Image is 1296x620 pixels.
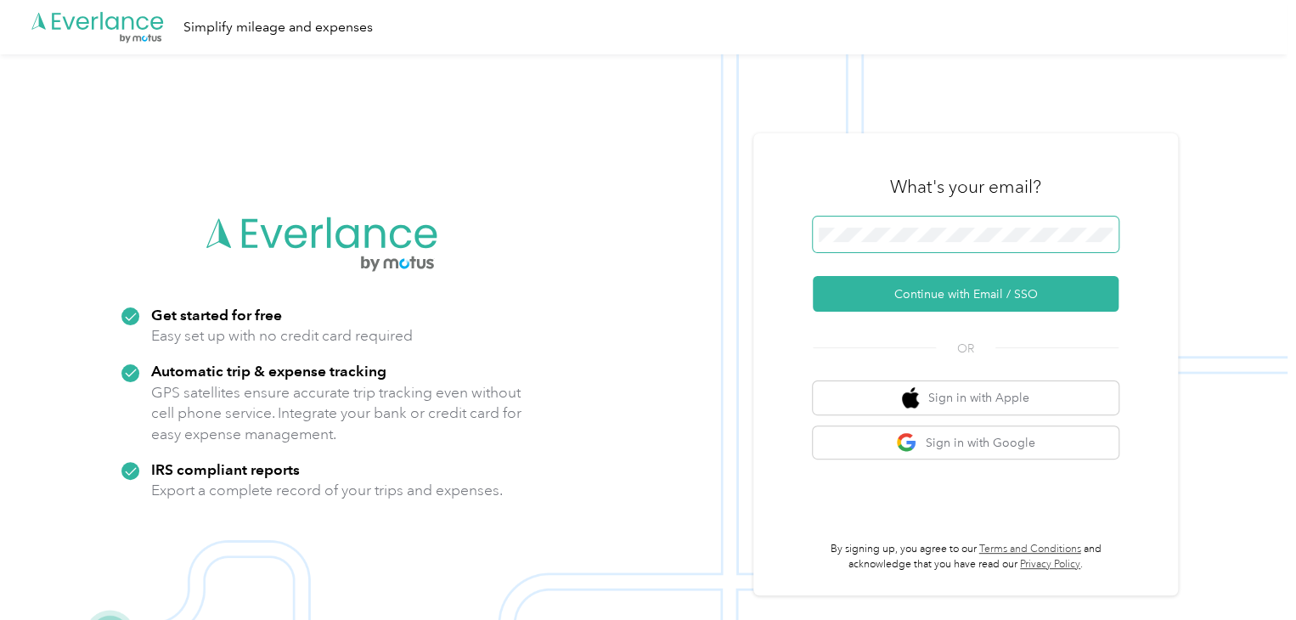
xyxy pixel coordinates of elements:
[813,426,1119,459] button: google logoSign in with Google
[936,340,995,358] span: OR
[151,362,386,380] strong: Automatic trip & expense tracking
[979,543,1081,555] a: Terms and Conditions
[813,542,1119,572] p: By signing up, you agree to our and acknowledge that you have read our .
[896,432,917,454] img: google logo
[813,276,1119,312] button: Continue with Email / SSO
[151,382,522,445] p: GPS satellites ensure accurate trip tracking even without cell phone service. Integrate your bank...
[183,17,373,38] div: Simplify mileage and expenses
[151,460,300,478] strong: IRS compliant reports
[151,480,503,501] p: Export a complete record of your trips and expenses.
[1020,558,1080,571] a: Privacy Policy
[151,325,413,347] p: Easy set up with no credit card required
[151,306,282,324] strong: Get started for free
[902,387,919,409] img: apple logo
[813,381,1119,414] button: apple logoSign in with Apple
[890,175,1041,199] h3: What's your email?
